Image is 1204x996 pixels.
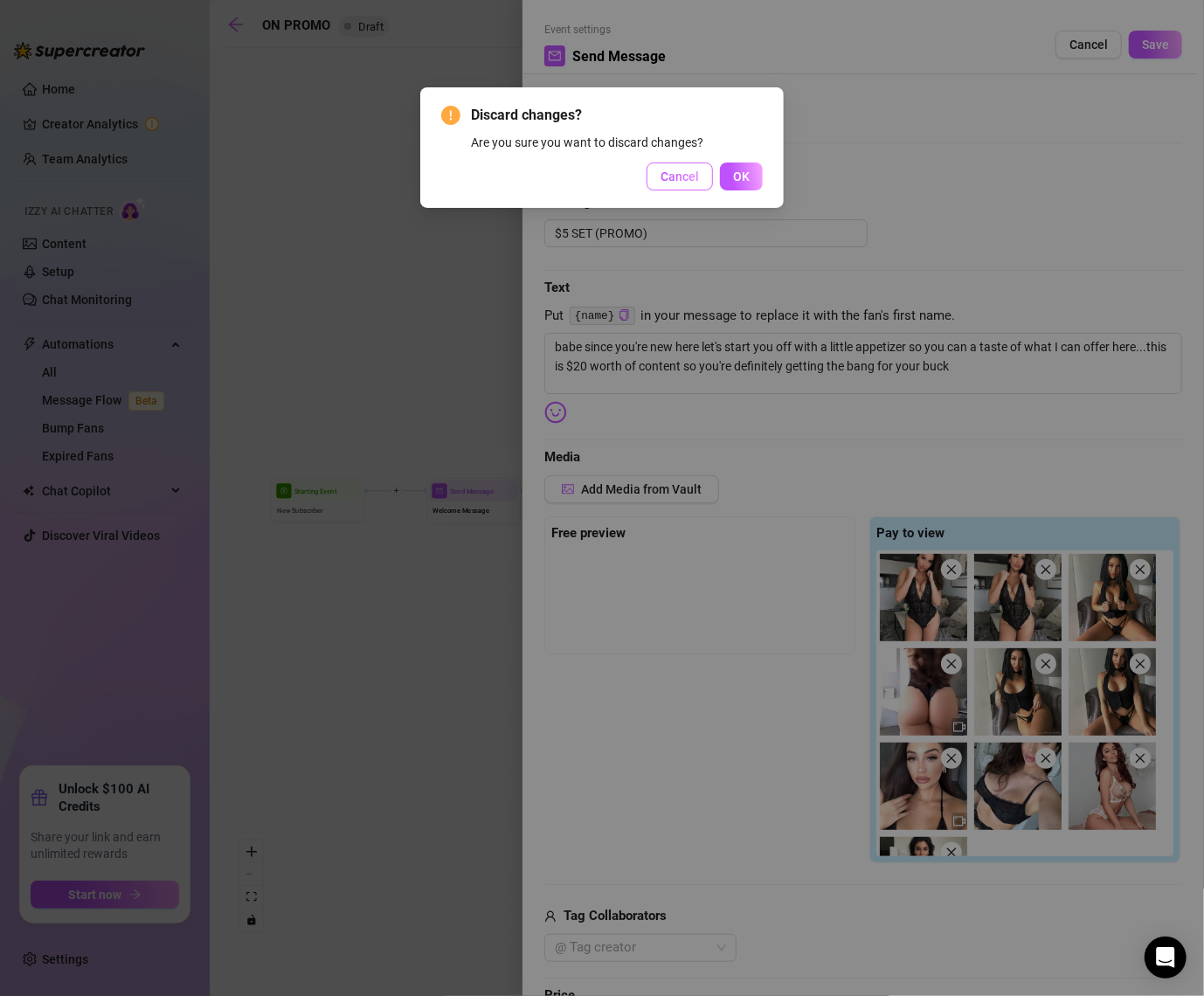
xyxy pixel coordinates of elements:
[471,105,763,126] span: Discard changes?
[661,169,699,183] span: Cancel
[441,106,460,125] span: exclamation-circle
[647,163,713,190] button: Cancel
[1145,937,1187,979] div: Open Intercom Messenger
[720,163,763,190] button: OK
[471,133,763,152] div: Are you sure you want to discard changes?
[733,169,750,183] span: OK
